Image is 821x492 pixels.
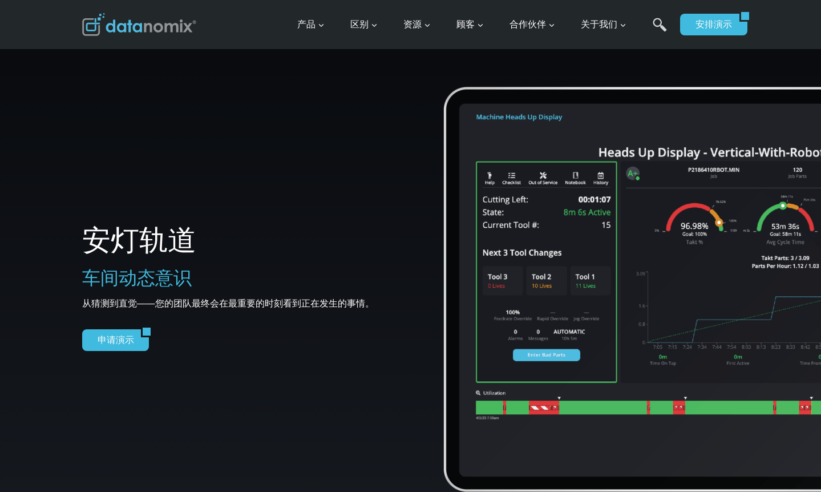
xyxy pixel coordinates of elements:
[98,335,134,345] font: 申请演示
[456,19,475,29] font: 顾客
[82,329,141,351] a: 申请演示
[695,19,732,29] font: 安排演示
[82,219,196,261] font: 安灯轨道
[82,13,196,36] img: 数据混合
[680,14,739,35] a: 安排演示
[509,19,546,29] font: 合作伙伴
[82,264,192,292] font: 车间动态意识
[350,19,369,29] font: 区别
[293,6,674,43] nav: 主导航
[82,299,374,308] font: 从猜测到直觉——您的团队最终会在最重要的时刻看到正在发生的事情。
[403,19,422,29] font: 资源
[581,19,617,29] font: 关于我们
[297,19,316,29] font: 产品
